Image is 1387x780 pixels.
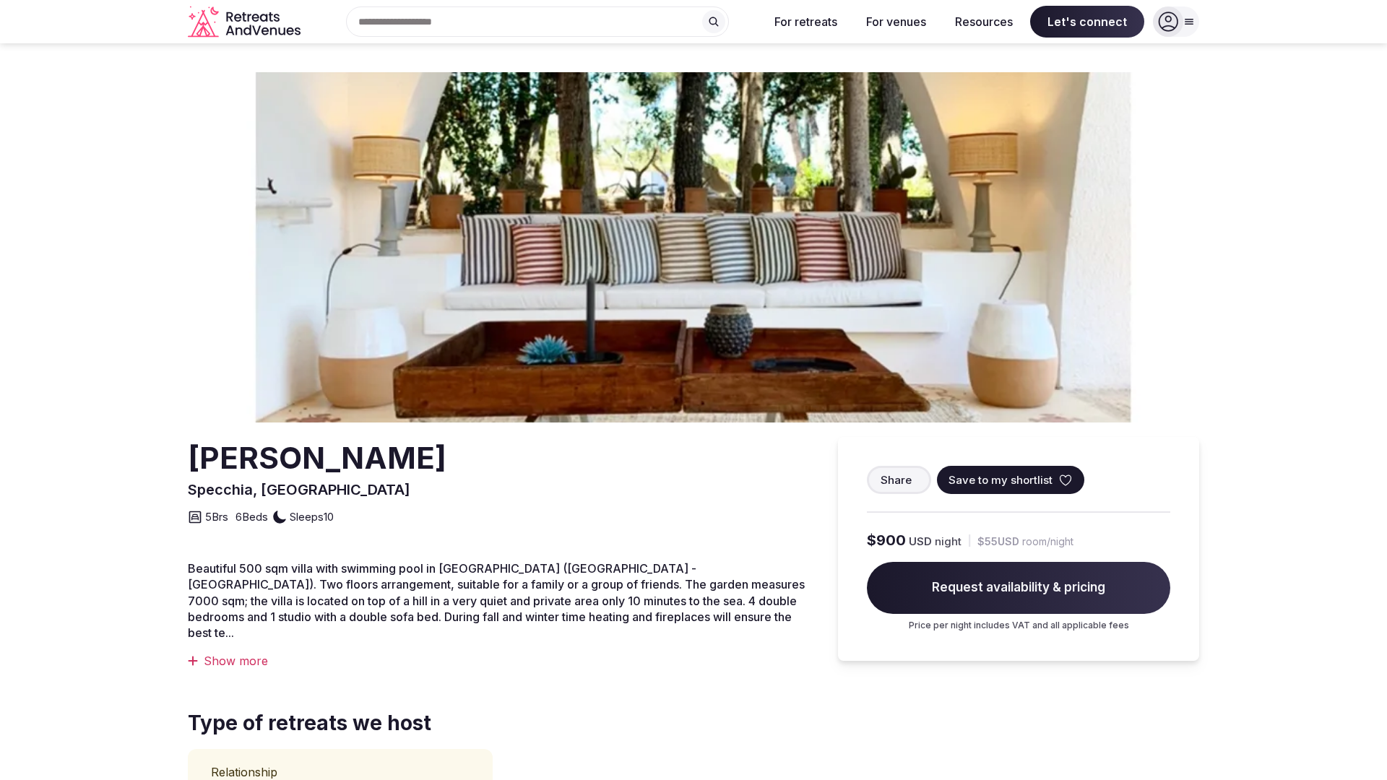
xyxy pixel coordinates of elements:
span: USD [909,534,932,549]
span: night [935,534,962,549]
span: $55 USD [977,534,1019,549]
span: Specchia, [GEOGRAPHIC_DATA] [188,481,410,498]
button: For venues [855,6,938,38]
span: Beautiful 500 sqm villa with swimming pool in [GEOGRAPHIC_DATA] ([GEOGRAPHIC_DATA] - [GEOGRAPHIC_... [188,561,805,641]
div: Show more [188,653,809,669]
span: Let's connect [1030,6,1144,38]
span: room/night [1022,534,1073,549]
span: Share [881,472,912,487]
span: Save to my shortlist [949,472,1053,487]
svg: Retreats and Venues company logo [188,6,303,38]
h2: [PERSON_NAME] [188,437,446,480]
img: Venue cover photo [188,72,1199,422]
button: Share [867,466,931,494]
span: Request availability & pricing [867,562,1170,614]
button: For retreats [763,6,849,38]
button: Save to my shortlist [937,466,1084,494]
a: Visit the homepage [188,6,303,38]
span: Sleeps 10 [290,509,334,524]
button: Resources [943,6,1024,38]
span: Type of retreats we host [188,709,431,737]
p: Price per night includes VAT and all applicable fees [867,620,1170,632]
span: 6 Beds [236,509,268,524]
span: 5 Brs [205,509,228,524]
span: $900 [867,530,906,550]
div: | [967,533,972,548]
